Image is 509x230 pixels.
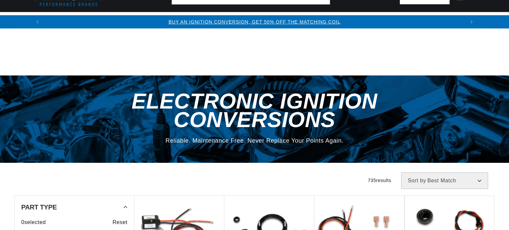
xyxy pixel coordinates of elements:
summary: Ignition Conversions [31,12,103,28]
slideshow-component: Translation missing: en.sections.announcements.announcement_bar [14,15,495,28]
summary: Spark Plug Wires [406,12,470,28]
summary: Engine Swaps [291,12,341,28]
span: Sort by [408,178,426,183]
button: Translation missing: en.sections.announcements.next_announcement [465,15,478,28]
span: 735 results [368,178,391,183]
span: Reliable. Maintenance Free. Never Replace Your Points Again. [166,137,343,144]
summary: Battery Products [341,12,406,28]
a: BUY AN IGNITION CONVERSION, GET 50% OFF THE MATCHING COIL [169,19,340,24]
span: Part Type [21,204,57,210]
span: 0 selected [21,218,46,227]
span: Reset [112,218,127,227]
select: Sort by [401,172,488,189]
summary: Headers, Exhausts & Components [176,12,291,28]
span: Electronic Ignition Conversions [132,89,378,131]
div: Announcement [44,18,465,25]
div: 1 of 3 [44,18,465,25]
button: Translation missing: en.sections.announcements.previous_announcement [31,15,44,28]
summary: Coils & Distributors [103,12,176,28]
